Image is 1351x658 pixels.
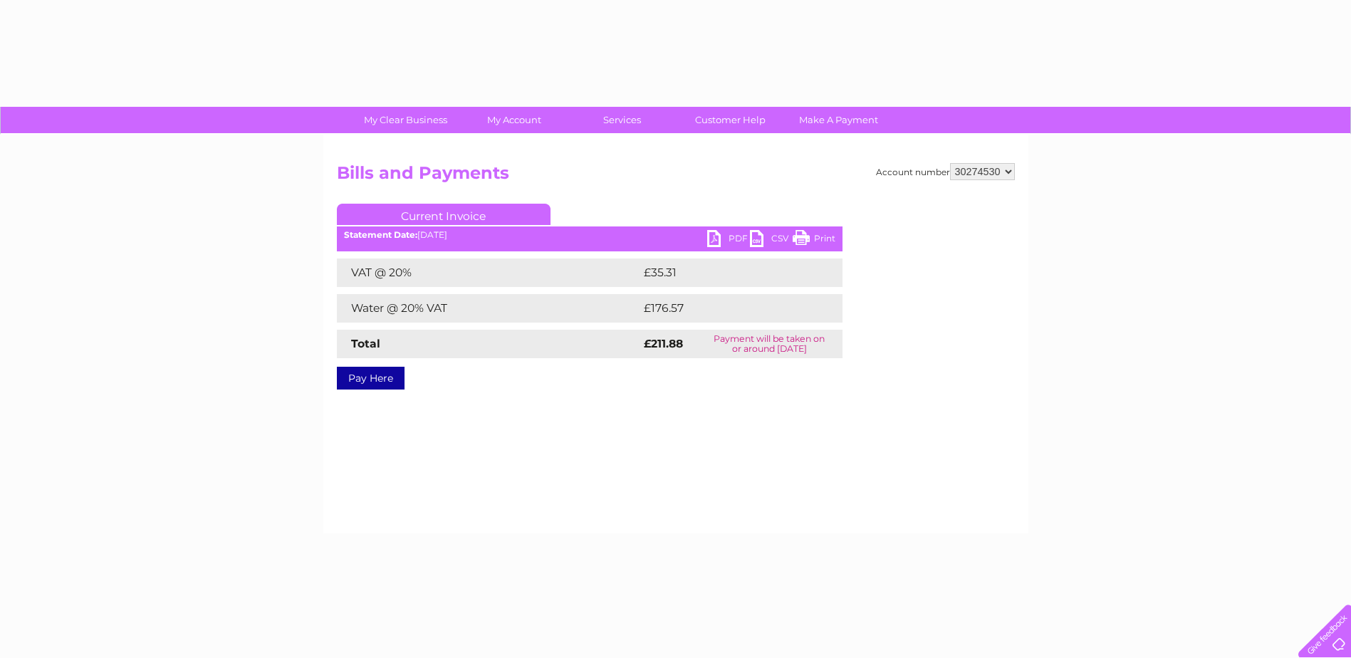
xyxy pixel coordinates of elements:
td: £176.57 [640,294,816,323]
strong: Total [351,337,380,350]
a: Make A Payment [780,107,897,133]
b: Statement Date: [344,229,417,240]
div: Account number [876,163,1015,180]
td: £35.31 [640,258,812,287]
a: Services [563,107,681,133]
a: Customer Help [672,107,789,133]
td: Payment will be taken on or around [DATE] [697,330,842,358]
h2: Bills and Payments [337,163,1015,190]
div: [DATE] [337,230,843,240]
td: VAT @ 20% [337,258,640,287]
a: Print [793,230,835,251]
a: My Clear Business [347,107,464,133]
a: Current Invoice [337,204,551,225]
strong: £211.88 [644,337,683,350]
td: Water @ 20% VAT [337,294,640,323]
a: My Account [455,107,573,133]
a: PDF [707,230,750,251]
a: Pay Here [337,367,405,390]
a: CSV [750,230,793,251]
